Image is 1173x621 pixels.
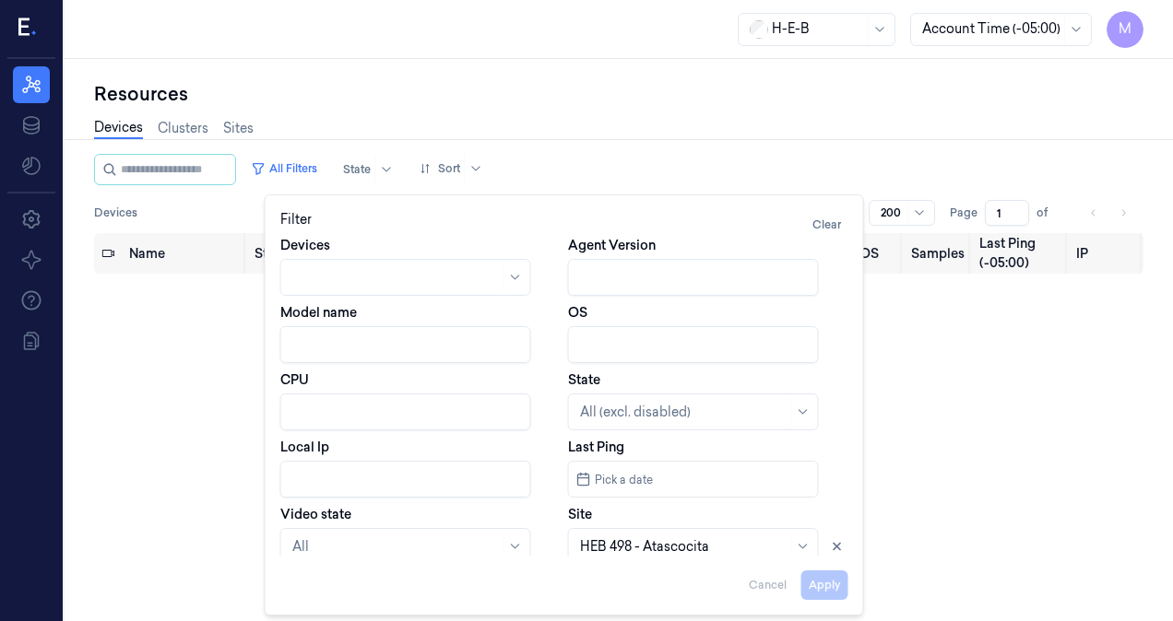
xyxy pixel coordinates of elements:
[94,205,137,221] span: Devices
[568,461,819,498] button: Pick a date
[805,210,848,240] button: Clear
[280,438,329,456] label: Local Ip
[158,119,208,138] a: Clusters
[280,210,848,240] div: Filter
[94,81,1143,107] div: Resources
[243,154,325,183] button: All Filters
[904,233,972,274] th: Samples
[950,205,977,221] span: Page
[280,505,351,523] label: Video state
[1081,200,1136,226] nav: pagination
[122,233,247,274] th: Name
[1069,233,1143,274] th: IP
[972,233,1069,274] th: Last Ping (-05:00)
[852,233,904,274] th: OS
[247,233,312,274] th: State
[280,303,357,322] label: Model name
[568,303,587,322] label: OS
[568,438,624,456] label: Last Ping
[568,505,592,523] label: Site
[280,370,309,389] label: CPU
[568,236,656,254] label: Agent Version
[280,236,330,254] label: Devices
[223,119,254,138] a: Sites
[94,118,143,139] a: Devices
[1037,205,1066,221] span: of
[1107,11,1143,48] button: M
[568,370,600,389] label: State
[591,471,653,488] span: Pick a date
